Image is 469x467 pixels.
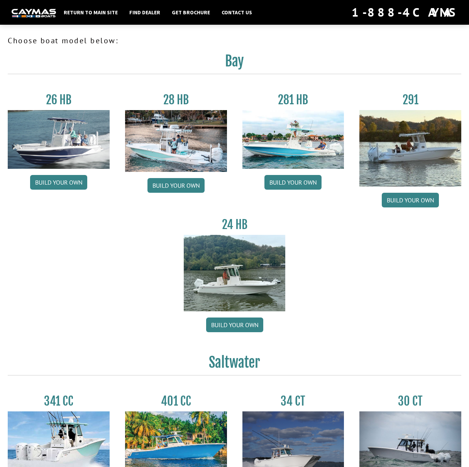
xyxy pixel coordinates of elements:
[242,110,344,169] img: 28-hb-twin.jpg
[60,7,122,17] a: Return to main site
[206,318,263,332] a: Build your own
[125,110,227,172] img: 28_hb_thumbnail_for_caymas_connect.jpg
[359,93,461,107] h3: 291
[242,394,344,408] h3: 34 CT
[8,110,110,169] img: 26_new_photo_resized.jpg
[8,394,110,408] h3: 341 CC
[184,217,286,232] h3: 24 HB
[8,35,461,46] p: Choose boat model below:
[125,394,227,408] h3: 401 CC
[184,235,286,311] img: 24_HB_thumbnail.jpg
[12,9,56,17] img: white-logo-c9c8dbefe5ff5ceceb0f0178aa75bf4bb51f6bca0971e226c86eb53dfe498488.png
[147,178,205,193] a: Build your own
[30,175,87,190] a: Build your own
[125,7,164,17] a: Find Dealer
[8,53,461,74] h2: Bay
[382,193,439,207] a: Build your own
[8,354,461,375] h2: Saltwater
[125,93,227,107] h3: 28 HB
[8,93,110,107] h3: 26 HB
[359,110,461,187] img: 291_Thumbnail.jpg
[242,93,344,107] h3: 281 HB
[359,394,461,408] h3: 30 CT
[168,7,214,17] a: Get Brochure
[218,7,256,17] a: Contact Us
[352,4,457,21] div: 1-888-4CAYMAS
[264,175,322,190] a: Build your own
